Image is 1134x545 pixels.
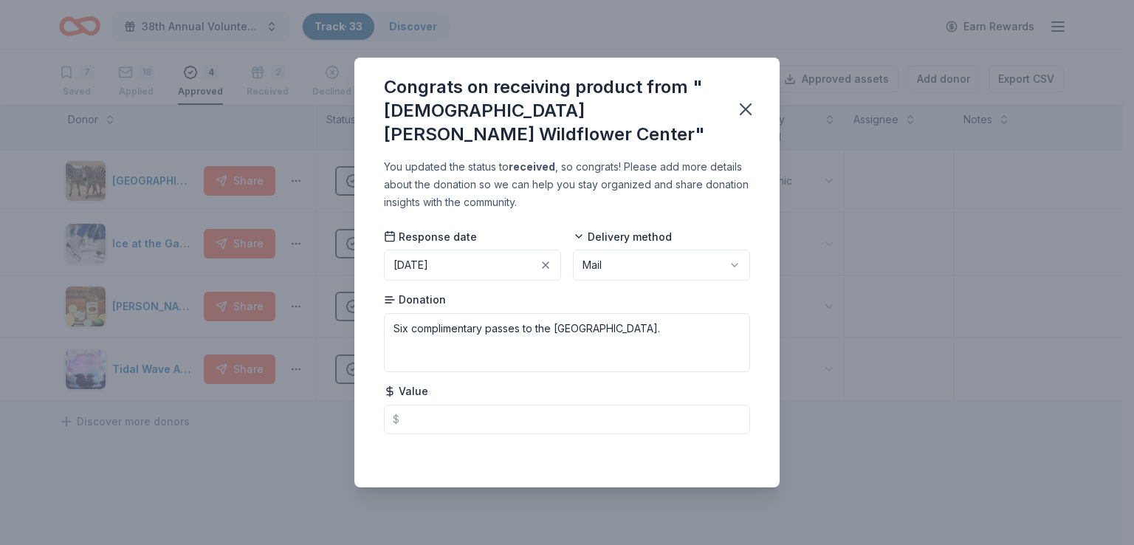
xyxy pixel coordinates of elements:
[384,384,428,399] span: Value
[384,75,718,146] div: Congrats on receiving product from "[DEMOGRAPHIC_DATA][PERSON_NAME] Wildflower Center"
[384,292,446,307] span: Donation
[573,230,672,244] span: Delivery method
[384,313,750,372] textarea: Six complimentary passes to the [GEOGRAPHIC_DATA].
[384,250,561,281] button: [DATE]
[384,158,750,211] div: You updated the status to , so congrats! Please add more details about the donation so we can hel...
[509,160,555,173] b: received
[384,230,477,244] span: Response date
[394,256,428,274] div: [DATE]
